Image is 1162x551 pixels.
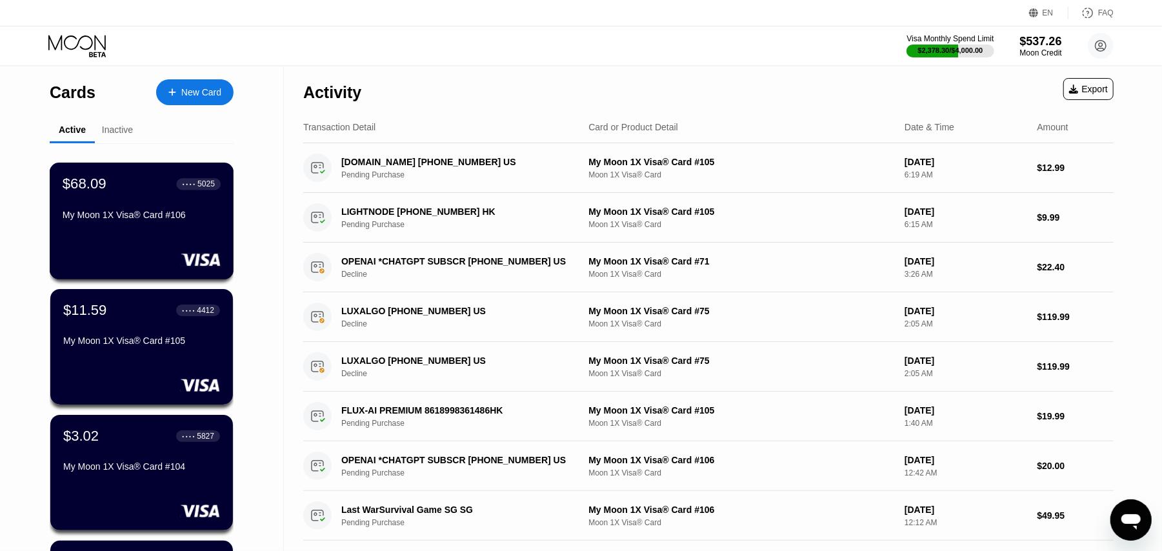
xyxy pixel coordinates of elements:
div: Visa Monthly Spend Limit$2,378.30/$4,000.00 [907,34,994,57]
div: Date & Time [905,122,954,132]
div: My Moon 1X Visa® Card #105 [63,336,220,346]
div: Amount [1037,122,1068,132]
div: $2,378.30 / $4,000.00 [918,46,983,54]
div: [DATE] [905,256,1027,266]
div: New Card [181,87,221,98]
div: Moon Credit [1020,48,1062,57]
div: [DATE] [905,306,1027,316]
div: $22.40 [1037,262,1114,272]
div: $119.99 [1037,361,1114,372]
div: $3.02 [63,428,99,445]
div: LUXALGO [PHONE_NUMBER] USDeclineMy Moon 1X Visa® Card #75Moon 1X Visa® Card[DATE]2:05 AM$119.99 [303,292,1114,342]
div: [DATE] [905,455,1027,465]
div: $537.26Moon Credit [1020,35,1062,57]
div: Decline [341,319,589,328]
div: 2:05 AM [905,369,1027,378]
div: Last WarSurvival Game SG SGPending PurchaseMy Moon 1X Visa® Card #106Moon 1X Visa® Card[DATE]12:1... [303,491,1114,541]
div: New Card [156,79,234,105]
div: My Moon 1X Visa® Card #75 [588,356,894,366]
div: $68.09 [63,175,106,192]
div: [DATE] [905,157,1027,167]
div: My Moon 1X Visa® Card #104 [63,461,220,472]
div: FLUX-AI PREMIUM 8618998361486HKPending PurchaseMy Moon 1X Visa® Card #105Moon 1X Visa® Card[DATE]... [303,392,1114,441]
div: Moon 1X Visa® Card [588,170,894,179]
div: Active [59,125,86,135]
div: $537.26 [1020,35,1062,48]
div: OPENAI *CHATGPT SUBSCR [PHONE_NUMBER] US [341,455,572,465]
div: Decline [341,270,589,279]
div: Export [1063,78,1114,100]
div: Pending Purchase [341,220,589,229]
div: Activity [303,83,361,102]
div: My Moon 1X Visa® Card #106 [63,210,221,220]
div: $19.99 [1037,411,1114,421]
div: $3.02● ● ● ●5827My Moon 1X Visa® Card #104 [50,415,233,530]
div: OPENAI *CHATGPT SUBSCR [PHONE_NUMBER] USPending PurchaseMy Moon 1X Visa® Card #106Moon 1X Visa® C... [303,441,1114,491]
div: My Moon 1X Visa® Card #105 [588,206,894,217]
div: LUXALGO [PHONE_NUMBER] US [341,356,572,366]
div: $9.99 [1037,212,1114,223]
div: FAQ [1098,8,1114,17]
div: Moon 1X Visa® Card [588,220,894,229]
div: $49.95 [1037,510,1114,521]
div: $68.09● ● ● ●5025My Moon 1X Visa® Card #106 [50,163,233,279]
div: Last WarSurvival Game SG SG [341,505,572,515]
div: LUXALGO [PHONE_NUMBER] US [341,306,572,316]
div: EN [1043,8,1054,17]
div: [DATE] [905,405,1027,416]
div: 5025 [197,179,215,188]
div: Transaction Detail [303,122,376,132]
div: LIGHTNODE [PHONE_NUMBER] HKPending PurchaseMy Moon 1X Visa® Card #105Moon 1X Visa® Card[DATE]6:15... [303,193,1114,243]
div: [DATE] [905,206,1027,217]
div: [DATE] [905,356,1027,366]
div: Moon 1X Visa® Card [588,319,894,328]
div: Moon 1X Visa® Card [588,369,894,378]
div: FLUX-AI PREMIUM 8618998361486HK [341,405,572,416]
div: $12.99 [1037,163,1114,173]
div: LIGHTNODE [PHONE_NUMBER] HK [341,206,572,217]
div: Decline [341,369,589,378]
div: My Moon 1X Visa® Card #75 [588,306,894,316]
div: LUXALGO [PHONE_NUMBER] USDeclineMy Moon 1X Visa® Card #75Moon 1X Visa® Card[DATE]2:05 AM$119.99 [303,342,1114,392]
div: [DATE] [905,505,1027,515]
div: 1:40 AM [905,419,1027,428]
div: ● ● ● ● [182,308,195,312]
div: Moon 1X Visa® Card [588,270,894,279]
div: $20.00 [1037,461,1114,471]
div: My Moon 1X Visa® Card #106 [588,455,894,465]
div: Moon 1X Visa® Card [588,419,894,428]
div: 4412 [197,306,214,315]
div: ● ● ● ● [182,434,195,438]
div: $11.59● ● ● ●4412My Moon 1X Visa® Card #105 [50,289,233,405]
div: My Moon 1X Visa® Card #105 [588,405,894,416]
div: OPENAI *CHATGPT SUBSCR [PHONE_NUMBER] US [341,256,572,266]
div: 3:26 AM [905,270,1027,279]
div: Pending Purchase [341,518,589,527]
div: Pending Purchase [341,468,589,477]
div: 6:19 AM [905,170,1027,179]
iframe: Button to launch messaging window [1110,499,1152,541]
div: Card or Product Detail [588,122,678,132]
div: [DOMAIN_NAME] [PHONE_NUMBER] USPending PurchaseMy Moon 1X Visa® Card #105Moon 1X Visa® Card[DATE]... [303,143,1114,193]
div: Pending Purchase [341,419,589,428]
div: Export [1069,84,1108,94]
div: Pending Purchase [341,170,589,179]
div: 5827 [197,432,214,441]
div: My Moon 1X Visa® Card #71 [588,256,894,266]
div: Inactive [102,125,133,135]
div: $11.59 [63,302,106,319]
div: 12:42 AM [905,468,1027,477]
div: Moon 1X Visa® Card [588,518,894,527]
div: 6:15 AM [905,220,1027,229]
div: EN [1029,6,1068,19]
div: Moon 1X Visa® Card [588,468,894,477]
div: Cards [50,83,95,102]
div: [DOMAIN_NAME] [PHONE_NUMBER] US [341,157,572,167]
div: 12:12 AM [905,518,1027,527]
div: My Moon 1X Visa® Card #105 [588,157,894,167]
div: My Moon 1X Visa® Card #106 [588,505,894,515]
div: FAQ [1068,6,1114,19]
div: 2:05 AM [905,319,1027,328]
